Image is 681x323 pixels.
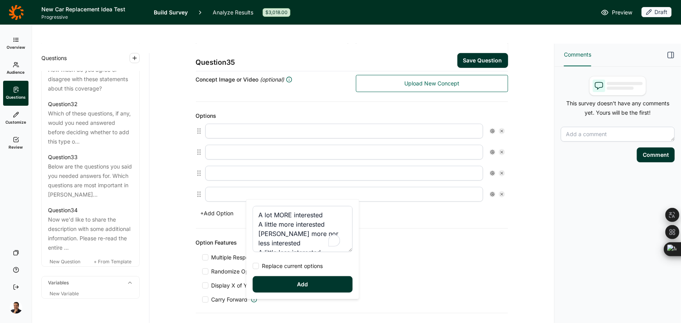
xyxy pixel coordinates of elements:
a: Question32Which of these questions, if any, would you need answered before deciding whether to ad... [42,98,139,148]
span: Display X of Y [212,282,248,289]
div: Question 32 [48,99,78,109]
span: Questions [6,94,26,100]
button: Draft [642,7,672,18]
span: Preview [612,8,632,17]
div: Settings [489,191,496,197]
div: $3,018.00 [263,8,290,17]
span: Randomize Options [208,268,261,275]
button: Add [253,276,353,293]
div: Concept Image or Video [196,75,348,84]
div: Option Features [196,238,508,247]
span: Question 35 [196,57,235,68]
a: Review [3,131,28,156]
div: Remove [499,149,505,155]
div: Remove [499,128,505,134]
div: Now we'd like to share the description with some additional information. Please re-read the entir... [48,215,133,252]
h1: New Car Replacement Idea Test [41,5,144,14]
a: Question31How much do you agree or disagree with these statements about this coverage? [42,54,139,95]
button: Save Question [457,53,508,68]
span: New Question [50,259,80,264]
a: Audience [3,56,28,81]
span: Review [9,144,23,150]
a: Customize [3,106,28,131]
button: Comments [564,44,591,66]
span: Audience [7,69,25,75]
div: Options [196,111,508,121]
span: Carry Forward [212,296,248,303]
span: Questions [41,53,67,63]
button: +Add Option [196,208,238,219]
a: Question33Below are the questions you said you needed answers for. Which questions are most impor... [42,151,139,201]
div: Draft [642,7,672,17]
span: Replace current options [259,262,323,270]
a: Questions [3,81,28,106]
a: Overview [3,31,28,56]
span: Customize [5,119,26,125]
div: How much do you agree or disagree with these statements about this coverage? [48,65,133,93]
div: Settings [489,128,496,134]
span: Overview [7,44,25,50]
a: Question34Now we'd like to share the description with some additional information. Please re-read... [42,204,139,254]
span: Multiple Response [212,254,258,261]
span: (optional) [260,75,284,84]
div: Remove [499,191,505,197]
span: Comments [564,50,591,59]
button: +Paste Options [245,208,293,219]
span: New Variable [50,291,79,296]
div: Question 34 [48,206,78,215]
span: + From Template [94,259,132,264]
div: Settings [489,170,496,176]
p: This survey doesn't have any comments yet. Yours will be the first! [561,99,675,117]
div: Which of these questions, if any, would you need answered before deciding whether to add this typ... [48,109,133,146]
button: Comment [637,147,675,162]
div: Question 33 [48,153,78,162]
textarea: To enrich screen reader interactions, please activate Accessibility in Grammarly extension settings [253,206,353,252]
div: Settings [489,149,496,155]
span: Upload New Concept [404,80,459,87]
a: Preview [601,8,632,17]
div: Remove [499,170,505,176]
span: Progressive [41,14,144,20]
div: Below are the questions you said you needed answers for. Which questions are most important in [P... [48,162,133,199]
img: amg06m4ozjtcyqqhuw5b.png [10,301,22,314]
div: Variables [42,277,139,289]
